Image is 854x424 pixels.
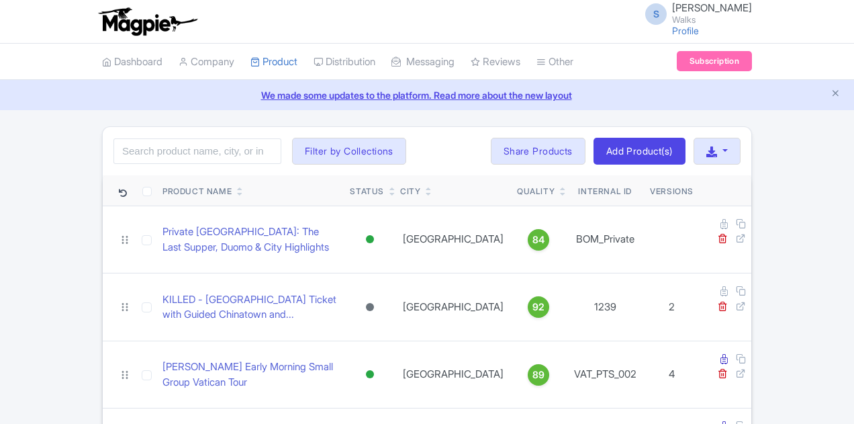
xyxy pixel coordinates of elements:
div: Product Name [162,185,232,198]
button: Filter by Collections [292,138,406,165]
th: Versions [645,175,699,206]
span: 84 [532,232,544,247]
span: 2 [669,300,675,313]
div: Status [350,185,384,198]
div: Active [363,230,377,249]
td: 1239 [565,273,645,341]
a: Share Products [491,138,585,165]
a: We made some updates to the platform. Read more about the new layout [8,88,846,102]
th: Internal ID [565,175,645,206]
a: Other [536,44,573,81]
a: [PERSON_NAME] Early Morning Small Group Vatican Tour [162,359,339,390]
img: logo-ab69f6fb50320c5b225c76a69d11143b.png [95,7,199,36]
a: 84 [517,229,560,251]
span: 4 [669,368,675,380]
a: Subscription [677,51,752,71]
button: Close announcement [831,87,841,102]
td: VAT_PTS_002 [565,341,645,409]
a: Reviews [471,44,520,81]
a: Company [179,44,234,81]
div: Archived [363,298,377,317]
span: 89 [532,368,544,382]
span: 92 [532,300,544,314]
a: Private [GEOGRAPHIC_DATA]: The Last Supper, Duomo & City Highlights [162,224,339,255]
a: Distribution [314,44,375,81]
a: Profile [672,25,699,36]
a: Add Product(s) [594,138,685,165]
td: [GEOGRAPHIC_DATA] [395,206,512,273]
a: KILLED - [GEOGRAPHIC_DATA] Ticket with Guided Chinatown and... [162,292,339,323]
input: Search product name, city, or interal id [113,138,281,164]
a: Messaging [391,44,455,81]
td: [GEOGRAPHIC_DATA] [395,341,512,409]
a: 89 [517,364,560,386]
a: Dashboard [102,44,162,81]
td: [GEOGRAPHIC_DATA] [395,273,512,341]
div: Active [363,365,377,384]
a: Product [250,44,297,81]
div: Quality [517,185,555,198]
small: Walks [672,15,752,24]
a: 92 [517,296,560,318]
span: S [645,3,667,25]
td: BOM_Private [565,206,645,273]
span: [PERSON_NAME] [672,1,752,14]
a: S [PERSON_NAME] Walks [637,3,752,24]
div: City [400,185,420,198]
